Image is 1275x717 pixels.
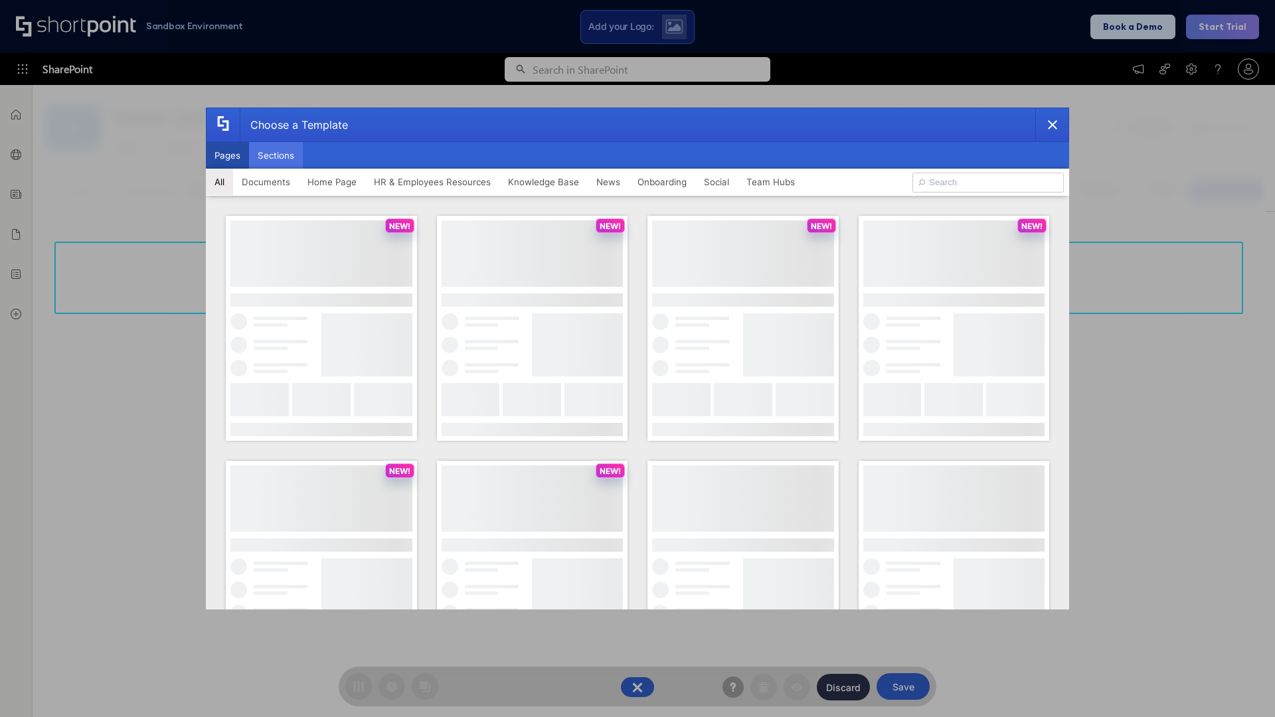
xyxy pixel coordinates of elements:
[206,142,249,169] button: Pages
[240,108,348,141] div: Choose a Template
[206,108,1069,609] div: template selector
[811,221,832,231] p: NEW!
[1021,221,1043,231] p: NEW!
[738,169,804,195] button: Team Hubs
[249,142,303,169] button: Sections
[629,169,695,195] button: Onboarding
[299,169,365,195] button: Home Page
[365,169,499,195] button: HR & Employees Resources
[499,169,588,195] button: Knowledge Base
[588,169,629,195] button: News
[389,466,410,476] p: NEW!
[1036,563,1275,717] iframe: Chat Widget
[206,169,233,195] button: All
[600,221,621,231] p: NEW!
[912,173,1064,193] input: Search
[233,169,299,195] button: Documents
[600,466,621,476] p: NEW!
[695,169,738,195] button: Social
[389,221,410,231] p: NEW!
